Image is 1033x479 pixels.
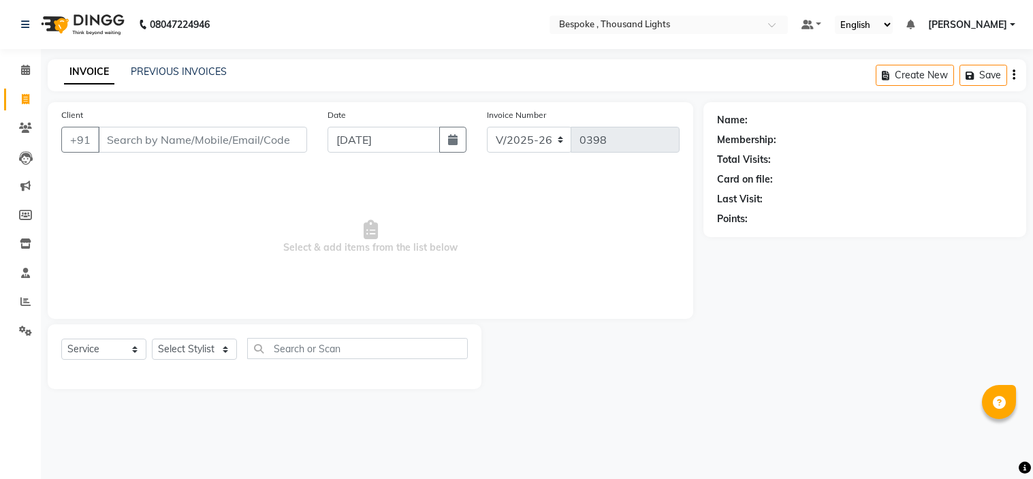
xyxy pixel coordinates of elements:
[64,60,114,84] a: INVOICE
[150,5,210,44] b: 08047224946
[717,133,776,147] div: Membership:
[717,212,748,226] div: Points:
[717,192,763,206] div: Last Visit:
[61,109,83,121] label: Client
[328,109,346,121] label: Date
[976,424,1019,465] iframe: chat widget
[876,65,954,86] button: Create New
[487,109,546,121] label: Invoice Number
[717,153,771,167] div: Total Visits:
[98,127,307,153] input: Search by Name/Mobile/Email/Code
[131,65,227,78] a: PREVIOUS INVOICES
[717,172,773,187] div: Card on file:
[61,169,680,305] span: Select & add items from the list below
[61,127,99,153] button: +91
[247,338,468,359] input: Search or Scan
[959,65,1007,86] button: Save
[928,18,1007,32] span: [PERSON_NAME]
[717,113,748,127] div: Name:
[35,5,128,44] img: logo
